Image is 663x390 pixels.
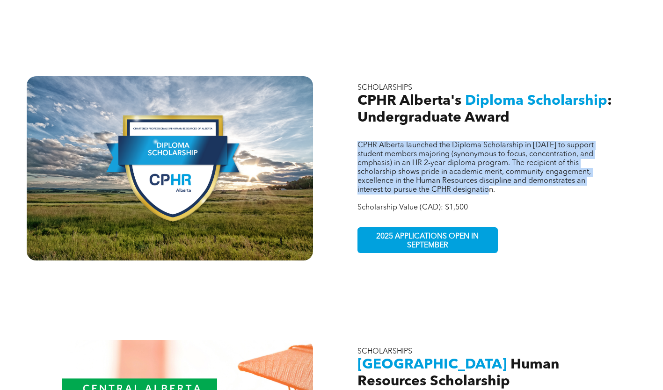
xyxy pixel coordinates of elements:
span: Scholarship Value (CAD): $1,500 [357,204,468,211]
span: SCHOLARSHIPS [357,348,412,355]
span: Diploma Scholarship [465,94,607,108]
span: Human Resources Scholarship [357,358,559,389]
span: : Undergraduate Award [357,94,612,125]
span: 2025 APPLICATIONS OPEN IN SEPTEMBER [359,228,496,255]
span: CPHR Alberta launched the Diploma Scholarship in [DATE] to support student members majoring (syno... [357,142,594,194]
span: [GEOGRAPHIC_DATA] [357,358,507,372]
span: SCHOLARSHIPS [357,84,412,92]
span: CPHR Alberta's [357,94,461,108]
a: 2025 APPLICATIONS OPEN IN SEPTEMBER [357,227,498,253]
